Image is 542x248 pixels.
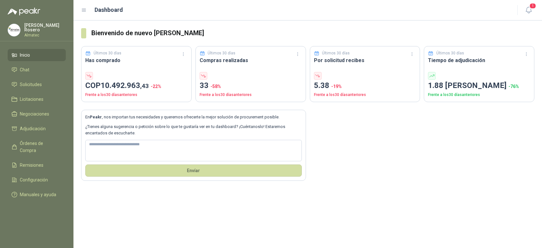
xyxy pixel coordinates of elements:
[8,93,66,105] a: Licitaciones
[24,23,66,32] p: [PERSON_NAME] Rosero
[8,123,66,135] a: Adjudicación
[20,66,29,73] span: Chat
[20,125,46,132] span: Adjudicación
[200,92,302,98] p: Frente a los 30 días anteriores
[95,5,123,14] h1: Dashboard
[436,50,464,56] p: Últimos 30 días
[20,96,43,103] span: Licitaciones
[85,164,302,177] button: Envíar
[508,84,519,89] span: -76 %
[101,81,149,90] span: 10.492.963
[140,82,149,90] span: ,43
[85,80,187,92] p: COP
[523,4,534,16] button: 1
[85,56,187,64] h3: Has comprado
[85,92,187,98] p: Frente a los 30 días anteriores
[428,56,530,64] h3: Tiempo de adjudicación
[91,28,534,38] h3: Bienvenido de nuevo [PERSON_NAME]
[428,80,530,92] p: 1.88 [PERSON_NAME]
[210,84,221,89] span: -58 %
[322,50,350,56] p: Últimos 30 días
[24,33,66,37] p: Almatec
[20,110,49,117] span: Negociaciones
[8,24,20,36] img: Company Logo
[20,81,42,88] span: Solicitudes
[331,84,342,89] span: -19 %
[8,188,66,201] a: Manuales y ayuda
[85,114,302,120] p: En , nos importan tus necesidades y queremos ofrecerte la mejor solución de procurement posible.
[8,174,66,186] a: Configuración
[151,84,161,89] span: -22 %
[8,159,66,171] a: Remisiones
[20,191,56,198] span: Manuales y ayuda
[314,92,416,98] p: Frente a los 30 días anteriores
[20,162,43,169] span: Remisiones
[428,92,530,98] p: Frente a los 30 días anteriores
[8,137,66,156] a: Órdenes de Compra
[314,56,416,64] h3: Por solicitud recibes
[208,50,235,56] p: Últimos 30 días
[200,80,302,92] p: 33
[85,124,302,137] p: ¿Tienes alguna sugerencia o petición sobre lo que te gustaría ver en tu dashboard? ¡Cuéntanoslo! ...
[529,3,536,9] span: 1
[90,115,102,119] b: Peakr
[8,64,66,76] a: Chat
[8,8,40,15] img: Logo peakr
[8,49,66,61] a: Inicio
[94,50,121,56] p: Últimos 30 días
[200,56,302,64] h3: Compras realizadas
[8,78,66,91] a: Solicitudes
[20,140,60,154] span: Órdenes de Compra
[20,176,48,183] span: Configuración
[20,52,30,59] span: Inicio
[314,80,416,92] p: 5.38
[8,108,66,120] a: Negociaciones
